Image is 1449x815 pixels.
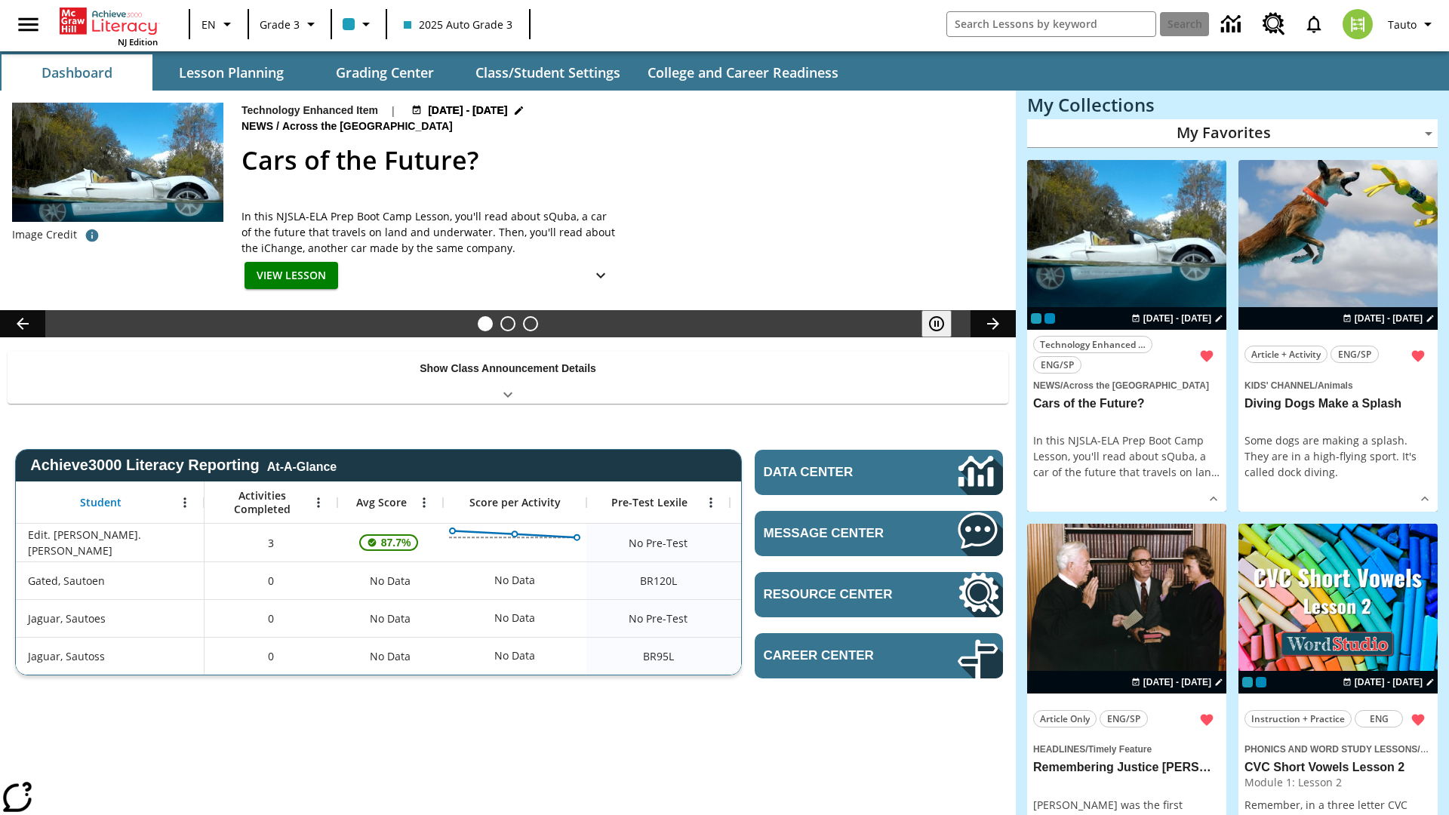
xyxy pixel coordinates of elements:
[764,587,912,602] span: Resource Center
[1027,94,1438,115] h3: My Collections
[1202,487,1225,510] button: Show Details
[1242,677,1253,687] div: Current Class
[1404,343,1432,370] button: Remove from Favorites
[337,524,443,561] div: , 87.7%, This student's Average First Try Score 87.7% is above 75%, Edit. Jarrett, Sauto. Jarrett
[643,648,674,664] span: Beginning reader 95 Lexile, Jaguar, Sautoss
[730,599,873,637] div: No Data, Jaguar, Sautoes
[1340,312,1438,325] button: Aug 22 - Aug 22 Choose Dates
[241,208,619,256] div: In this NJSLA-ELA Prep Boot Camp Lesson, you'll read about sQuba, a car of the future that travel...
[245,262,338,290] button: View Lesson
[1370,711,1389,727] span: ENG
[241,118,276,135] span: News
[6,2,51,47] button: Open side menu
[1033,432,1220,480] div: In this NJSLA-ELA Prep Boot Camp Lesson, you'll read about sQuba, a car of the future that travel...
[254,11,326,38] button: Grade: Grade 3, Select a grade
[487,565,543,595] div: No Data, Gated, Sautoen
[971,310,1016,337] button: Lesson carousel, Next
[28,573,105,589] span: Gated, Sautoen
[1143,675,1211,689] span: [DATE] - [DATE]
[337,599,443,637] div: No Data, Jaguar, Sautoes
[700,491,722,514] button: Open Menu
[282,118,456,135] span: Across the [GEOGRAPHIC_DATA]
[764,526,912,541] span: Message Center
[155,54,306,91] button: Lesson Planning
[1033,377,1220,393] span: Topic: News/Across the US
[375,529,417,556] span: 87.7%
[1244,744,1417,755] span: Phonics and Word Study Lessons
[1033,380,1060,391] span: News
[1355,710,1403,727] button: ENG
[1334,5,1382,44] button: Select a new avatar
[1343,9,1373,39] img: avatar image
[586,262,616,290] button: Show Details
[478,316,493,331] button: Slide 1 Cars of the Future?
[1238,160,1438,512] div: lesson details
[1244,710,1352,727] button: Instruction + Practice
[404,17,512,32] span: 2025 Auto Grade 3
[260,17,300,32] span: Grade 3
[205,524,337,561] div: 3, Edit. Jarrett, Sauto. Jarrett
[60,6,158,36] a: Home
[1294,5,1334,44] a: Notifications
[241,103,378,118] p: Technology Enhanced Item
[337,11,381,38] button: Class color is light blue. Change class color
[60,5,158,48] div: Home
[1088,744,1152,755] span: Timely Feature
[28,648,105,664] span: Jaguar, Sautoss
[1027,160,1226,512] div: lesson details
[1315,380,1318,391] span: /
[1251,346,1321,362] span: Article + Activity
[1212,4,1254,45] a: Data Center
[12,103,223,245] img: High-tech automobile treading water.
[362,641,418,672] span: No Data
[1340,675,1438,689] button: Aug 22 - Aug 22 Choose Dates
[1318,380,1353,391] span: Animals
[1331,346,1379,363] button: ENG/SP
[428,103,507,118] span: [DATE] - [DATE]
[1244,346,1327,363] button: Article + Activity
[1107,711,1140,727] span: ENG/SP
[268,648,274,664] span: 0
[1031,313,1041,324] div: Current Class
[1033,396,1220,412] h3: Cars of the Future?
[755,511,1003,556] a: Message Center
[1251,711,1345,727] span: Instruction + Practice
[1244,377,1432,393] span: Topic: Kids' Channel/Animals
[1244,740,1432,757] span: Topic: Phonics and Word Study Lessons/CVC Short Vowels
[1040,337,1146,352] span: Technology Enhanced Item
[309,54,460,91] button: Grading Center
[1244,380,1315,391] span: Kids' Channel
[1041,357,1074,373] span: ENG/SP
[1044,313,1055,324] div: OL 2025 Auto Grade 4
[1244,432,1432,480] div: Some dogs are making a splash. They are in a high-flying sport. It's called dock diving.
[241,141,998,180] h2: Cars of the Future?
[1355,312,1423,325] span: [DATE] - [DATE]
[267,457,337,474] div: At-A-Glance
[28,527,196,558] span: Edit. [PERSON_NAME]. [PERSON_NAME]
[390,103,396,118] span: |
[1338,346,1371,362] span: ENG/SP
[268,610,274,626] span: 0
[1244,396,1432,412] h3: Diving Dogs Make a Splash
[523,316,538,331] button: Slide 3 Career Lesson
[500,316,515,331] button: Slide 2 Pre-release lesson
[1244,760,1432,776] h3: CVC Short Vowels Lesson 2
[463,54,632,91] button: Class/Student Settings
[1404,706,1432,733] button: Remove from Favorites
[1417,741,1428,755] span: /
[212,489,312,516] span: Activities Completed
[1040,711,1090,727] span: Article Only
[268,573,274,589] span: 0
[487,641,543,671] div: No Data, Jaguar, Sautoss
[1033,740,1220,757] span: Topic: Headlines/Timely Feature
[1128,675,1226,689] button: Aug 22 - Aug 22 Choose Dates
[730,637,873,675] div: Beginning reader 95 Lexile, ER, Based on the Lexile Reading measure, student is an Emerging Reade...
[1193,706,1220,733] button: Remove from Favorites
[195,11,243,38] button: Language: EN, Select a language
[413,491,435,514] button: Open Menu
[1033,744,1085,755] span: Headlines
[2,54,152,91] button: Dashboard
[1027,119,1438,148] div: My Favorites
